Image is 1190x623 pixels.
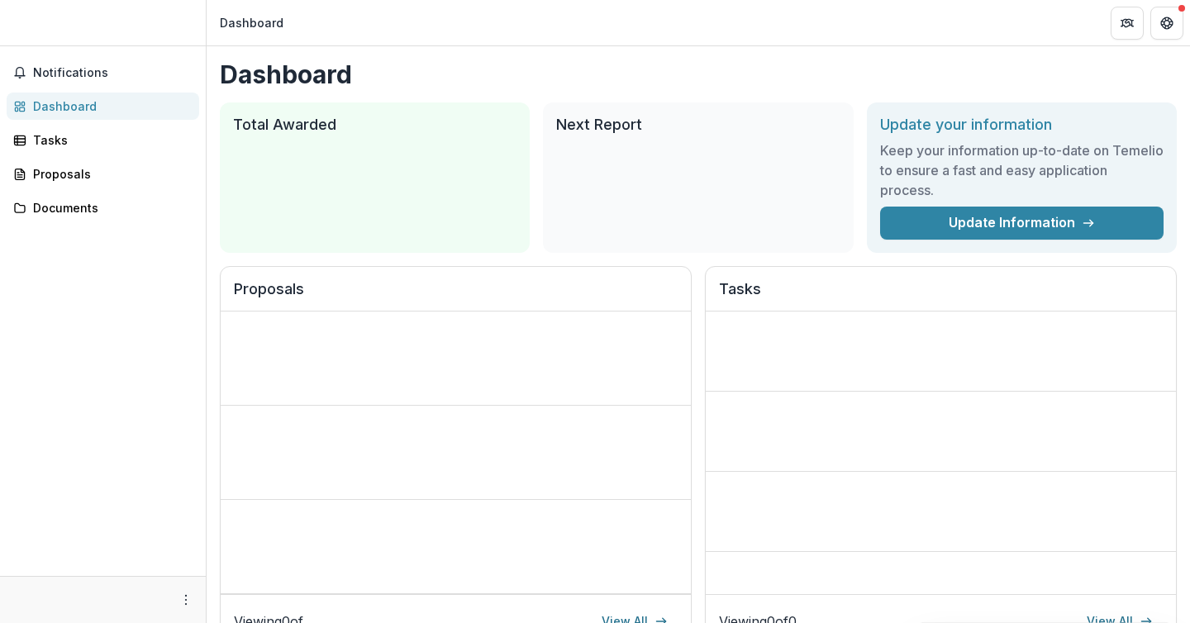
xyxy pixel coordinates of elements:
[1111,7,1144,40] button: Partners
[1150,7,1183,40] button: Get Help
[7,126,199,154] a: Tasks
[234,280,678,311] h2: Proposals
[880,207,1164,240] a: Update Information
[176,590,196,610] button: More
[33,131,186,149] div: Tasks
[880,116,1164,134] h2: Update your information
[220,14,283,31] div: Dashboard
[233,116,516,134] h2: Total Awarded
[213,11,290,35] nav: breadcrumb
[33,97,186,115] div: Dashboard
[7,160,199,188] a: Proposals
[7,59,199,86] button: Notifications
[220,59,1177,89] h1: Dashboard
[33,199,186,216] div: Documents
[880,140,1164,200] h3: Keep your information up-to-date on Temelio to ensure a fast and easy application process.
[719,280,1163,311] h2: Tasks
[7,194,199,221] a: Documents
[33,66,193,80] span: Notifications
[7,93,199,120] a: Dashboard
[556,116,840,134] h2: Next Report
[33,165,186,183] div: Proposals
